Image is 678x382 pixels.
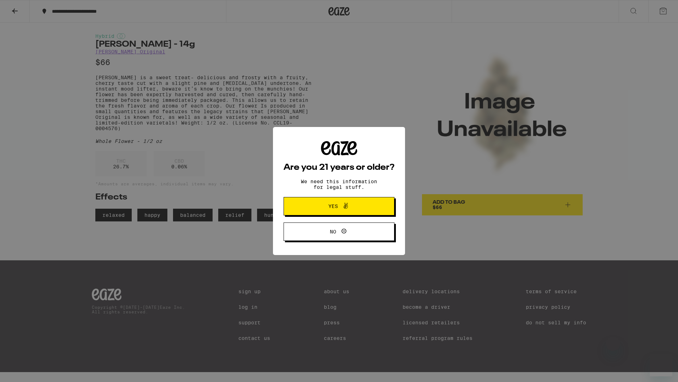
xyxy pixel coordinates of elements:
button: Yes [284,197,394,215]
span: No [330,229,336,234]
iframe: Close message [606,337,620,351]
h2: Are you 21 years or older? [284,163,394,172]
span: Yes [328,204,338,209]
p: We need this information for legal stuff. [295,179,383,190]
iframe: Button to launch messaging window [650,354,672,376]
button: No [284,222,394,241]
